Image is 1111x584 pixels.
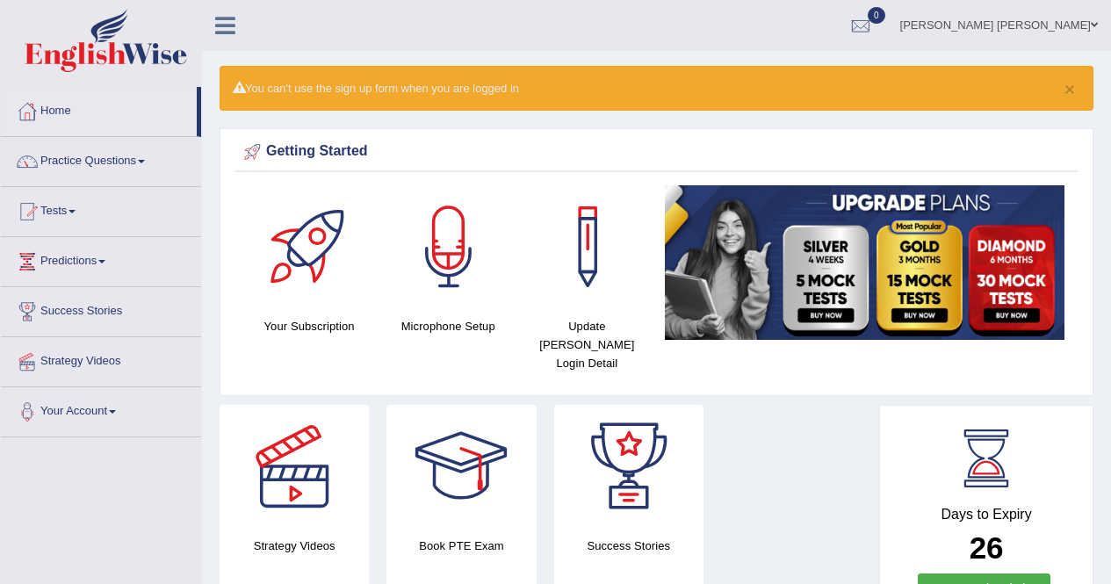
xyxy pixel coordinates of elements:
h4: Strategy Videos [220,537,369,555]
a: Tests [1,187,201,231]
h4: Your Subscription [249,317,370,335]
img: small5.jpg [665,185,1064,340]
a: Practice Questions [1,137,201,181]
button: × [1064,80,1075,98]
a: Success Stories [1,287,201,331]
a: Your Account [1,387,201,431]
b: 26 [970,530,1004,565]
a: Home [1,87,197,131]
h4: Book PTE Exam [386,537,536,555]
h4: Microphone Setup [387,317,509,335]
h4: Update [PERSON_NAME] Login Detail [526,317,647,372]
span: 0 [868,7,885,24]
div: You can't use the sign up form when you are logged in [220,66,1093,111]
div: Getting Started [240,139,1073,165]
a: Predictions [1,237,201,281]
a: Strategy Videos [1,337,201,381]
h4: Days to Expiry [899,507,1073,523]
h4: Success Stories [554,537,703,555]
